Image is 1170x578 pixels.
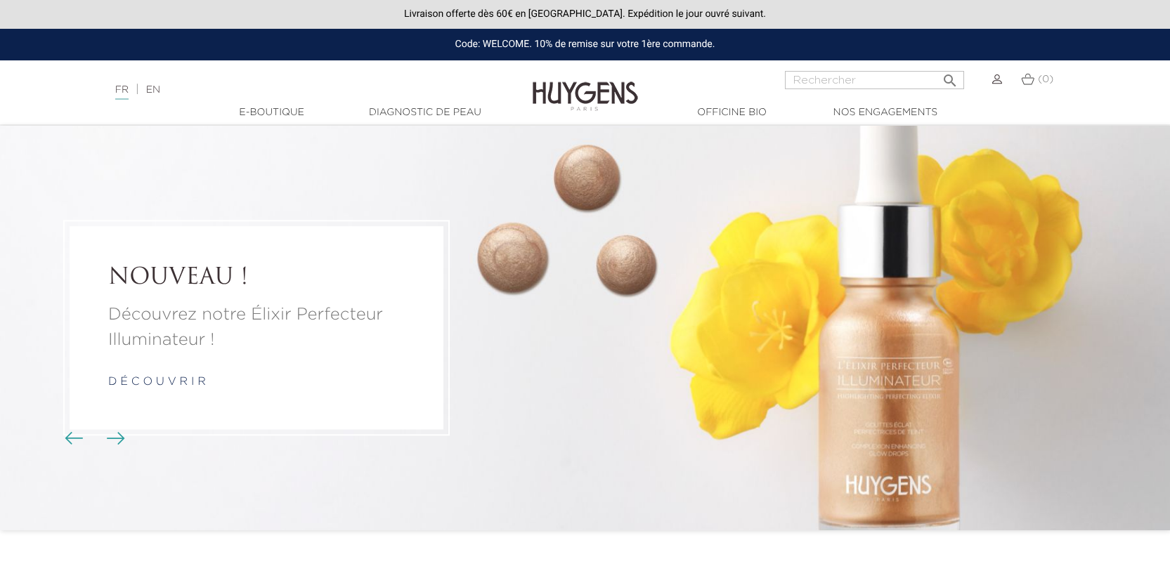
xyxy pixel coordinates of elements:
[662,105,802,120] a: Officine Bio
[108,265,405,291] a: NOUVEAU !
[1038,74,1053,84] span: (0)
[108,377,206,388] a: d é c o u v r i r
[108,81,477,98] div: |
[533,59,638,113] img: Huygens
[115,85,129,100] a: FR
[785,71,964,89] input: Rechercher
[108,303,405,353] a: Découvrez notre Élixir Perfecteur Illuminateur !
[202,105,342,120] a: E-Boutique
[937,67,963,86] button: 
[942,68,958,85] i: 
[355,105,495,120] a: Diagnostic de peau
[815,105,956,120] a: Nos engagements
[146,85,160,95] a: EN
[70,428,116,449] div: Boutons du carrousel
